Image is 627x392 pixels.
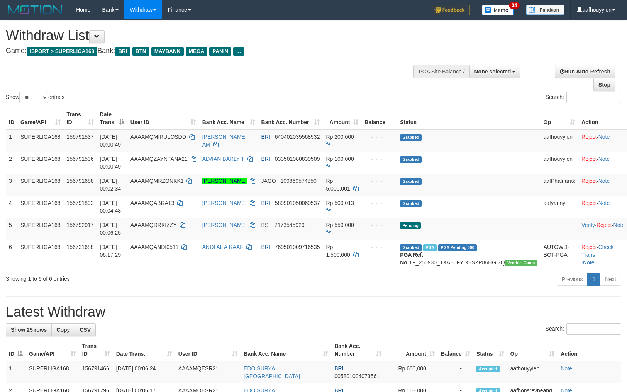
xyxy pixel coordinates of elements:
span: Rp 550.000 [326,222,354,228]
a: Note [598,134,610,140]
th: Status: activate to sort column ascending [473,339,507,361]
div: - - - [364,133,394,141]
th: Bank Acc. Number: activate to sort column ascending [258,107,323,130]
a: [PERSON_NAME] [202,222,247,228]
a: Note [613,222,625,228]
span: Rp 500.013 [326,200,354,206]
td: aafhouyyien [541,152,579,174]
a: [PERSON_NAME] AM [202,134,247,148]
div: - - - [364,199,394,207]
a: Stop [593,78,615,91]
td: aafyanny [541,196,579,218]
div: - - - [364,243,394,251]
th: Amount: activate to sort column ascending [385,339,438,361]
span: BRI [334,365,343,372]
div: Showing 1 to 6 of 6 entries [6,272,256,283]
span: 156791688 [67,178,94,184]
span: PANIN [209,47,231,56]
label: Show entries [6,92,64,103]
td: aafhouyyien [507,361,558,383]
a: Verify [581,222,595,228]
span: Rp 5.000.001 [326,178,350,192]
div: - - - [364,221,394,229]
span: [DATE] 00:06:25 [100,222,121,236]
span: Pending [400,222,421,229]
a: Reject [581,134,597,140]
span: Copy 769501009716535 to clipboard [275,244,320,250]
td: SUPERLIGA168 [17,174,64,196]
th: Amount: activate to sort column ascending [323,107,361,130]
th: ID [6,107,17,130]
h1: Withdraw List [6,28,410,43]
span: BRI [261,156,270,162]
a: Check Trans [581,244,613,258]
img: panduan.png [526,5,564,15]
span: AAAAMQDRKIZZY [130,222,177,228]
span: [DATE] 00:04:48 [100,200,121,214]
span: [DATE] 00:00:49 [100,156,121,170]
th: Bank Acc. Name: activate to sort column ascending [241,339,331,361]
td: aafPhalnarak [541,174,579,196]
span: ... [233,47,244,56]
td: SUPERLIGA168 [26,361,79,383]
span: Rp 1.500.000 [326,244,350,258]
td: 5 [6,218,17,240]
td: 2 [6,152,17,174]
th: Status [397,107,540,130]
div: - - - [364,155,394,163]
span: Rp 100.000 [326,156,354,162]
span: Copy 640401035568532 to clipboard [275,134,320,140]
span: Grabbed [400,200,422,207]
a: CSV [75,323,96,336]
a: Copy [51,323,75,336]
th: Game/API: activate to sort column ascending [26,339,79,361]
a: Note [561,365,572,372]
span: Vendor URL: https://trx31.1velocity.biz [505,260,537,266]
a: Run Auto-Refresh [555,65,615,78]
span: 156791537 [67,134,94,140]
td: AUTOWD-BOT-PGA [541,240,579,269]
span: CSV [80,327,91,333]
span: PGA Pending [438,244,477,251]
span: [DATE] 00:00:49 [100,134,121,148]
a: Note [598,200,610,206]
a: Note [583,259,595,266]
td: - [438,361,473,383]
th: ID: activate to sort column descending [6,339,26,361]
h1: Latest Withdraw [6,304,621,320]
label: Search: [546,323,621,335]
label: Search: [546,92,621,103]
input: Search: [566,92,621,103]
a: Previous [557,273,588,286]
th: Balance: activate to sort column ascending [438,339,473,361]
span: MEGA [186,47,208,56]
th: Date Trans.: activate to sort column descending [97,107,127,130]
b: PGA Ref. No: [400,252,423,266]
span: BTN [132,47,149,56]
th: Bank Acc. Number: activate to sort column ascending [331,339,385,361]
span: Accepted [476,366,500,372]
a: Note [598,156,610,162]
span: BRI [261,134,270,140]
td: SUPERLIGA168 [17,196,64,218]
td: TF_250930_TXAEJFYIX8SZP86HGI7Q [397,240,540,269]
span: AAAAMQANDI0511 [130,244,179,250]
td: Rp 600,000 [385,361,438,383]
th: Balance [361,107,397,130]
td: SUPERLIGA168 [17,218,64,240]
a: Show 25 rows [6,323,52,336]
th: Date Trans.: activate to sort column ascending [113,339,175,361]
a: Reject [581,178,597,184]
td: 1 [6,361,26,383]
td: 6 [6,240,17,269]
span: Copy [56,327,70,333]
span: Grabbed [400,156,422,163]
td: 156791466 [79,361,113,383]
a: Reject [581,200,597,206]
img: Button%20Memo.svg [482,5,514,15]
th: User ID: activate to sort column ascending [175,339,241,361]
span: Grabbed [400,134,422,141]
th: Bank Acc. Name: activate to sort column ascending [199,107,258,130]
th: User ID: activate to sort column ascending [127,107,199,130]
button: None selected [469,65,521,78]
